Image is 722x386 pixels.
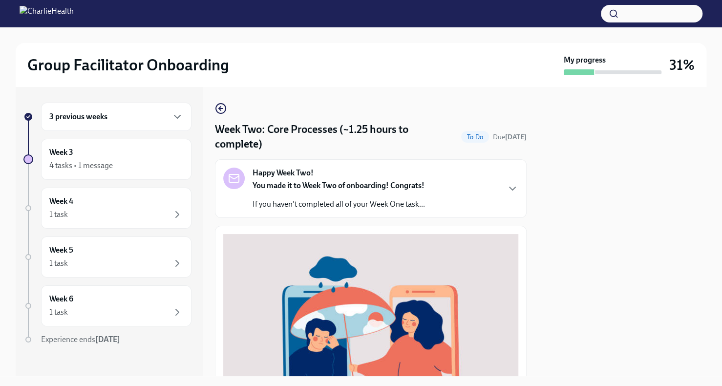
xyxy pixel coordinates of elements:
[215,122,457,151] h4: Week Two: Core Processes (~1.25 hours to complete)
[669,56,695,74] h3: 31%
[23,236,191,278] a: Week 51 task
[23,139,191,180] a: Week 34 tasks • 1 message
[253,199,425,210] p: If you haven't completed all of your Week One task...
[49,160,113,171] div: 4 tasks • 1 message
[95,335,120,344] strong: [DATE]
[20,6,74,21] img: CharlieHealth
[253,168,314,178] strong: Happy Week Two!
[49,147,73,158] h6: Week 3
[49,111,107,122] h6: 3 previous weeks
[49,209,68,220] div: 1 task
[49,196,73,207] h6: Week 4
[564,55,606,65] strong: My progress
[49,245,73,256] h6: Week 5
[41,335,120,344] span: Experience ends
[49,307,68,318] div: 1 task
[505,133,527,141] strong: [DATE]
[23,285,191,326] a: Week 61 task
[23,188,191,229] a: Week 41 task
[253,181,425,190] strong: You made it to Week Two of onboarding! Congrats!
[27,55,229,75] h2: Group Facilitator Onboarding
[493,133,527,141] span: Due
[41,103,191,131] div: 3 previous weeks
[49,294,73,304] h6: Week 6
[461,133,489,141] span: To Do
[49,258,68,269] div: 1 task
